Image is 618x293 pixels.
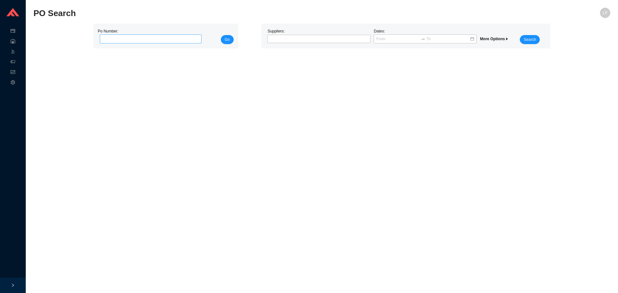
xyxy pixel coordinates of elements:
[225,36,230,43] span: Go
[98,28,200,44] div: Po Number:
[421,37,425,41] span: to
[11,78,15,88] span: setting
[505,37,509,41] span: caret-right
[11,283,15,287] span: right
[11,68,15,78] span: fund
[524,36,536,43] span: Search
[603,8,608,18] span: LP
[426,36,470,42] input: To
[11,26,15,37] span: credit-card
[221,35,234,44] button: Go
[266,28,372,44] div: Suppliers:
[480,37,509,41] span: More Options
[520,35,540,44] button: Search
[376,36,419,42] input: From
[33,8,466,19] h2: PO Search
[421,37,425,41] span: swap-right
[372,28,478,44] div: Dates:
